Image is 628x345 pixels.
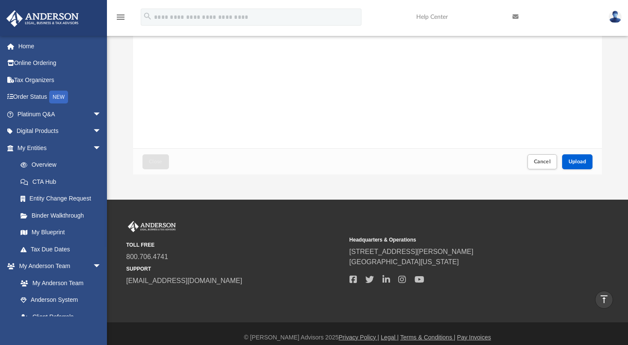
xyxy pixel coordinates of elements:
[6,88,114,106] a: Order StatusNEW
[93,106,110,123] span: arrow_drop_down
[6,139,114,156] a: My Entitiesarrow_drop_down
[457,334,491,341] a: Pay Invoices
[599,294,609,304] i: vertical_align_top
[6,106,114,123] a: Platinum Q&Aarrow_drop_down
[12,190,114,207] a: Entity Change Request
[4,10,81,27] img: Anderson Advisors Platinum Portal
[93,139,110,157] span: arrow_drop_down
[350,258,459,265] a: [GEOGRAPHIC_DATA][US_STATE]
[569,159,587,164] span: Upload
[6,258,110,275] a: My Anderson Teamarrow_drop_down
[126,221,178,232] img: Anderson Advisors Platinum Portal
[12,241,114,258] a: Tax Due Dates
[562,154,593,169] button: Upload
[12,274,106,292] a: My Anderson Team
[6,71,114,88] a: Tax Organizers
[12,156,114,174] a: Overview
[400,334,456,341] a: Terms & Conditions |
[6,123,114,140] a: Digital Productsarrow_drop_down
[93,123,110,140] span: arrow_drop_down
[609,11,622,23] img: User Pic
[381,334,399,341] a: Legal |
[126,265,344,273] small: SUPPORT
[149,159,163,164] span: Close
[49,91,68,103] div: NEW
[350,248,474,255] a: [STREET_ADDRESS][PERSON_NAME]
[126,241,344,249] small: TOLL FREE
[527,154,557,169] button: Cancel
[126,253,168,260] a: 800.706.4741
[126,277,242,284] a: [EMAIL_ADDRESS][DOMAIN_NAME]
[116,12,126,22] i: menu
[12,308,110,325] a: Client Referrals
[143,12,152,21] i: search
[595,291,613,309] a: vertical_align_top
[350,236,567,244] small: Headquarters & Operations
[534,159,551,164] span: Cancel
[12,207,114,224] a: Binder Walkthrough
[93,258,110,275] span: arrow_drop_down
[107,333,628,342] div: © [PERSON_NAME] Advisors 2025
[6,38,114,55] a: Home
[116,16,126,22] a: menu
[339,334,379,341] a: Privacy Policy |
[12,292,110,309] a: Anderson System
[6,55,114,72] a: Online Ordering
[142,154,169,169] button: Close
[12,173,114,190] a: CTA Hub
[12,224,110,241] a: My Blueprint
